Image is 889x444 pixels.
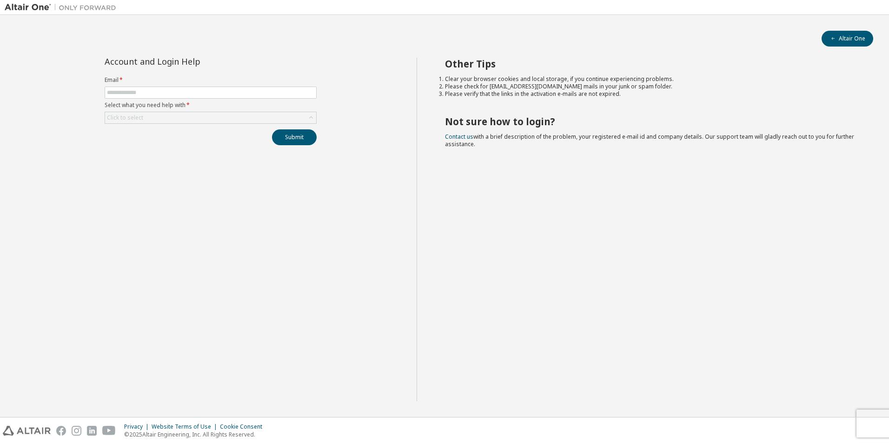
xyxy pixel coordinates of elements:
button: Altair One [822,31,873,47]
a: Contact us [445,133,473,141]
img: altair_logo.svg [3,426,51,436]
label: Select what you need help with [105,101,317,109]
li: Please check for [EMAIL_ADDRESS][DOMAIN_NAME] mails in your junk or spam folder. [445,83,857,90]
img: youtube.svg [102,426,116,436]
div: Website Terms of Use [152,423,220,431]
div: Click to select [107,114,143,121]
button: Submit [272,129,317,145]
img: linkedin.svg [87,426,97,436]
div: Click to select [105,112,316,123]
img: instagram.svg [72,426,81,436]
img: facebook.svg [56,426,66,436]
p: © 2025 Altair Engineering, Inc. All Rights Reserved. [124,431,268,438]
li: Please verify that the links in the activation e-mails are not expired. [445,90,857,98]
label: Email [105,76,317,84]
div: Privacy [124,423,152,431]
div: Account and Login Help [105,58,274,65]
img: Altair One [5,3,121,12]
h2: Not sure how to login? [445,115,857,128]
span: with a brief description of the problem, your registered e-mail id and company details. Our suppo... [445,133,854,148]
div: Cookie Consent [220,423,268,431]
h2: Other Tips [445,58,857,70]
li: Clear your browser cookies and local storage, if you continue experiencing problems. [445,75,857,83]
